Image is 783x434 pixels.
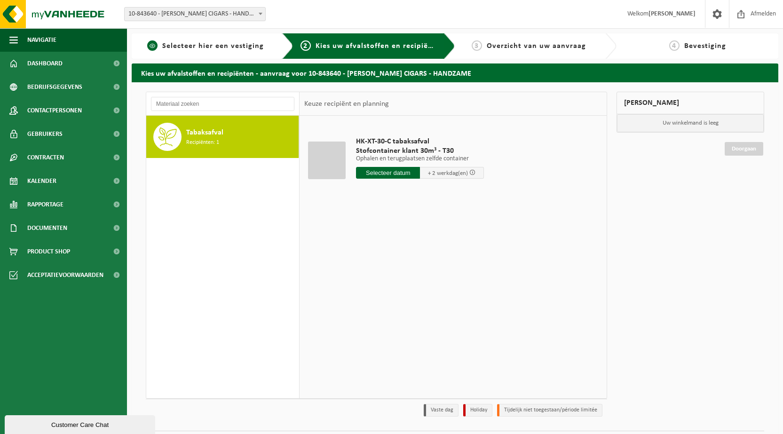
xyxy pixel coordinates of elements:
[684,42,726,50] span: Bevestiging
[617,114,764,132] p: Uw winkelmand is leeg
[316,42,445,50] span: Kies uw afvalstoffen en recipiënten
[300,92,394,116] div: Keuze recipiënt en planning
[27,122,63,146] span: Gebruikers
[356,137,484,146] span: HK-XT-30-C tabaksafval
[428,170,468,176] span: + 2 werkdag(en)
[356,167,420,179] input: Selecteer datum
[27,52,63,75] span: Dashboard
[27,193,63,216] span: Rapportage
[27,263,103,287] span: Acceptatievoorwaarden
[356,146,484,156] span: Stofcontainer klant 30m³ - T30
[472,40,482,51] span: 3
[125,8,265,21] span: 10-843640 - J. CORTÈS CIGARS - HANDZAME
[186,127,223,138] span: Tabaksafval
[27,240,70,263] span: Product Shop
[27,146,64,169] span: Contracten
[27,169,56,193] span: Kalender
[151,97,294,111] input: Materiaal zoeken
[27,28,56,52] span: Navigatie
[136,40,275,52] a: 1Selecteer hier een vestiging
[669,40,680,51] span: 4
[162,42,264,50] span: Selecteer hier een vestiging
[27,216,67,240] span: Documenten
[617,92,764,114] div: [PERSON_NAME]
[463,404,492,417] li: Holiday
[124,7,266,21] span: 10-843640 - J. CORTÈS CIGARS - HANDZAME
[301,40,311,51] span: 2
[725,142,763,156] a: Doorgaan
[424,404,459,417] li: Vaste dag
[356,156,484,162] p: Ophalen en terugplaatsen zelfde container
[27,75,82,99] span: Bedrijfsgegevens
[27,99,82,122] span: Contactpersonen
[487,42,586,50] span: Overzicht van uw aanvraag
[132,63,778,82] h2: Kies uw afvalstoffen en recipiënten - aanvraag voor 10-843640 - [PERSON_NAME] CIGARS - HANDZAME
[147,40,158,51] span: 1
[186,138,219,147] span: Recipiënten: 1
[497,404,602,417] li: Tijdelijk niet toegestaan/période limitée
[649,10,696,17] strong: [PERSON_NAME]
[146,116,299,158] button: Tabaksafval Recipiënten: 1
[5,413,157,434] iframe: chat widget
